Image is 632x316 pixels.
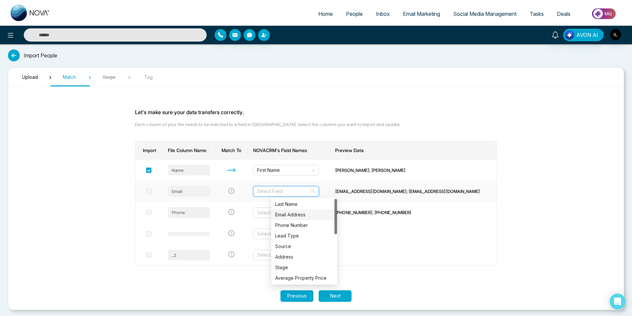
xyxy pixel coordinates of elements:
div: Address [271,252,337,262]
span: Upload [13,74,46,80]
span: exclamation-circle [228,230,234,236]
div: [PHONE_NUMBER]; [PHONE_NUMBER] [335,209,491,216]
span: Tasks [530,11,544,17]
a: Deals [550,8,577,20]
div: Phone Number [271,220,337,231]
div: Lead Type [275,232,333,239]
div: Average Property Price [275,274,333,282]
a: Inbox [369,8,396,20]
button: AVON AI [563,29,604,41]
span: exclamation-circle [228,251,234,257]
img: Market-place.gif [580,6,628,21]
th: File Column Name [163,142,215,160]
img: Nova CRM Logo [11,5,50,21]
div: Source [271,241,337,252]
div: Phone [168,207,210,218]
div: Stage [271,262,337,273]
div: Open Intercom Messenger [610,294,625,309]
img: User Avatar [610,29,621,40]
span: First Name [257,165,315,175]
div: Last Name [271,199,337,209]
span: AVON AI [576,31,598,39]
span: People [346,11,363,17]
div: _1 [168,250,210,260]
button: Next [319,290,352,302]
a: Home [312,8,339,20]
div: Phone Number [275,222,333,229]
th: Import [135,142,163,160]
th: Match To [215,142,248,160]
th: NOVACRM's Field Names [248,142,330,160]
div: Average Property Price [271,273,337,283]
div: Email Address [275,211,333,218]
span: Inbox [376,11,390,17]
div: Stage [275,264,333,271]
a: People [339,8,369,20]
span: Match [53,74,86,80]
span: exclamation-circle [228,209,234,215]
th: Preview Data [330,142,497,160]
button: Previous [280,290,313,302]
div: Lead Type [271,231,337,241]
div: [PERSON_NAME]; [PERSON_NAME] [335,167,491,174]
div: Last Name [275,201,333,208]
span: Tag [132,74,165,80]
a: Social Media Management [447,8,523,20]
span: Deals [557,11,570,17]
div: [EMAIL_ADDRESS][DOMAIN_NAME]; [EMAIL_ADDRESS][DOMAIN_NAME] [335,188,491,195]
span: Import People [24,51,57,59]
span: Email Marketing [403,11,440,17]
span: exclamation-circle [228,188,234,194]
span: Social Media Management [453,11,516,17]
span: Home [318,11,333,17]
div: Name [168,165,210,175]
div: Email Address [271,209,337,220]
span: Stage [92,74,125,80]
p: Each column of your file needs to be matched to a field in [GEOGRAPHIC_DATA]. Select the columns ... [135,121,497,128]
a: Email Marketing [396,8,447,20]
div: Email [168,186,210,197]
div: Source [275,243,333,250]
img: Lead Flow [565,30,574,40]
div: Address [275,253,333,261]
a: Tasks [523,8,550,20]
p: Let's make sure your data transfers correctly. [135,108,497,116]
